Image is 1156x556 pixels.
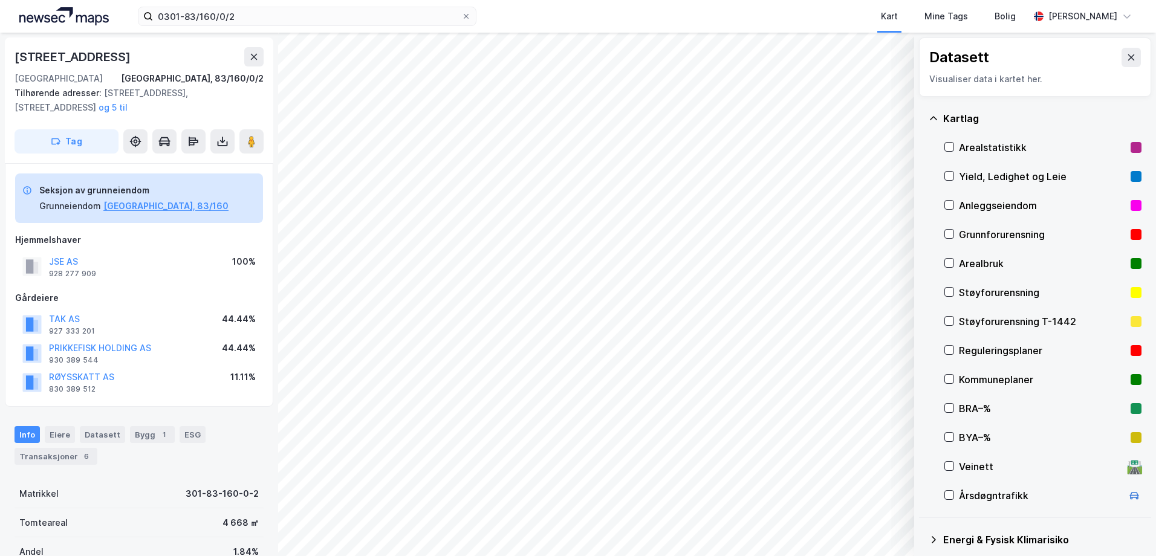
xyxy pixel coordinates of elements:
div: Arealbruk [959,256,1126,271]
div: Bolig [995,9,1016,24]
div: Reguleringsplaner [959,343,1126,358]
div: Matrikkel [19,486,59,501]
div: Støyforurensning T-1442 [959,314,1126,329]
div: [GEOGRAPHIC_DATA], 83/160/0/2 [121,71,264,86]
div: Kart [881,9,898,24]
div: Energi & Fysisk Klimarisiko [943,532,1141,547]
div: Grunneiendom [39,199,101,213]
div: Visualiser data i kartet her. [929,72,1141,86]
iframe: Chat Widget [1096,498,1156,556]
div: 4 668 ㎡ [222,516,259,530]
div: [STREET_ADDRESS], [STREET_ADDRESS] [15,86,254,115]
div: 11.11% [230,370,256,384]
div: Veinett [959,459,1122,474]
div: Seksjon av grunneiendom [39,183,229,198]
div: 1 [158,428,170,441]
div: 930 389 544 [49,355,99,365]
div: [GEOGRAPHIC_DATA] [15,71,103,86]
div: [PERSON_NAME] [1048,9,1117,24]
div: 301-83-160-0-2 [186,486,259,501]
div: Kartlag [943,111,1141,126]
div: Kommuneplaner [959,372,1126,387]
div: [STREET_ADDRESS] [15,47,133,66]
div: Info [15,426,40,443]
div: Arealstatistikk [959,140,1126,155]
div: Grunnforurensning [959,227,1126,242]
span: Tilhørende adresser: [15,88,104,98]
div: Mine Tags [924,9,968,24]
div: Årsdøgntrafikk [959,488,1122,503]
div: Gårdeiere [15,291,263,305]
div: BYA–% [959,430,1126,445]
div: 927 333 201 [49,326,95,336]
input: Søk på adresse, matrikkel, gårdeiere, leietakere eller personer [153,7,461,25]
div: 🛣️ [1126,459,1143,474]
div: 44.44% [222,341,256,355]
button: [GEOGRAPHIC_DATA], 83/160 [103,199,229,213]
div: Datasett [929,48,989,67]
div: Bygg [130,426,175,443]
img: logo.a4113a55bc3d86da70a041830d287a7e.svg [19,7,109,25]
div: Støyforurensning [959,285,1126,300]
div: 100% [232,254,256,269]
div: Transaksjoner [15,448,97,465]
div: Eiere [45,426,75,443]
div: 44.44% [222,312,256,326]
div: Kontrollprogram for chat [1096,498,1156,556]
div: Hjemmelshaver [15,233,263,247]
div: ESG [180,426,206,443]
div: Tomteareal [19,516,68,530]
div: 6 [80,450,93,462]
div: 928 277 909 [49,269,96,279]
div: Datasett [80,426,125,443]
button: Tag [15,129,119,154]
div: BRA–% [959,401,1126,416]
div: 830 389 512 [49,384,96,394]
div: Anleggseiendom [959,198,1126,213]
div: Yield, Ledighet og Leie [959,169,1126,184]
